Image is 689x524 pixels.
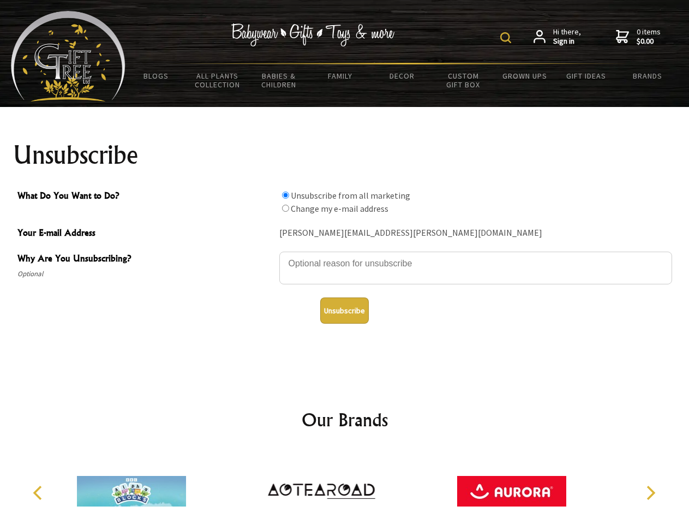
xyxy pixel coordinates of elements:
a: Babies & Children [248,64,310,96]
a: Grown Ups [494,64,555,87]
a: BLOGS [125,64,187,87]
a: Decor [371,64,433,87]
input: What Do You Want to Do? [282,192,289,199]
a: Gift Ideas [555,64,617,87]
span: Your E-mail Address [17,226,274,242]
input: What Do You Want to Do? [282,205,289,212]
button: Unsubscribe [320,297,369,324]
div: [PERSON_NAME][EMAIL_ADDRESS][PERSON_NAME][DOMAIN_NAME] [279,225,672,242]
label: Unsubscribe from all marketing [291,190,410,201]
span: What Do You Want to Do? [17,189,274,205]
img: product search [500,32,511,43]
textarea: Why Are You Unsubscribing? [279,252,672,284]
button: Next [638,481,662,505]
a: Family [310,64,372,87]
strong: $0.00 [637,37,661,46]
span: 0 items [637,27,661,46]
h1: Unsubscribe [13,142,676,168]
strong: Sign in [553,37,581,46]
a: Custom Gift Box [433,64,494,96]
label: Change my e-mail address [291,203,388,214]
button: Previous [27,481,51,505]
span: Hi there, [553,27,581,46]
a: All Plants Collection [187,64,249,96]
a: Brands [617,64,679,87]
img: Babyware - Gifts - Toys and more... [11,11,125,102]
span: Optional [17,267,274,281]
a: 0 items$0.00 [616,27,661,46]
a: Hi there,Sign in [534,27,581,46]
h2: Our Brands [22,407,668,433]
img: Babywear - Gifts - Toys & more [231,23,395,46]
span: Why Are You Unsubscribing? [17,252,274,267]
